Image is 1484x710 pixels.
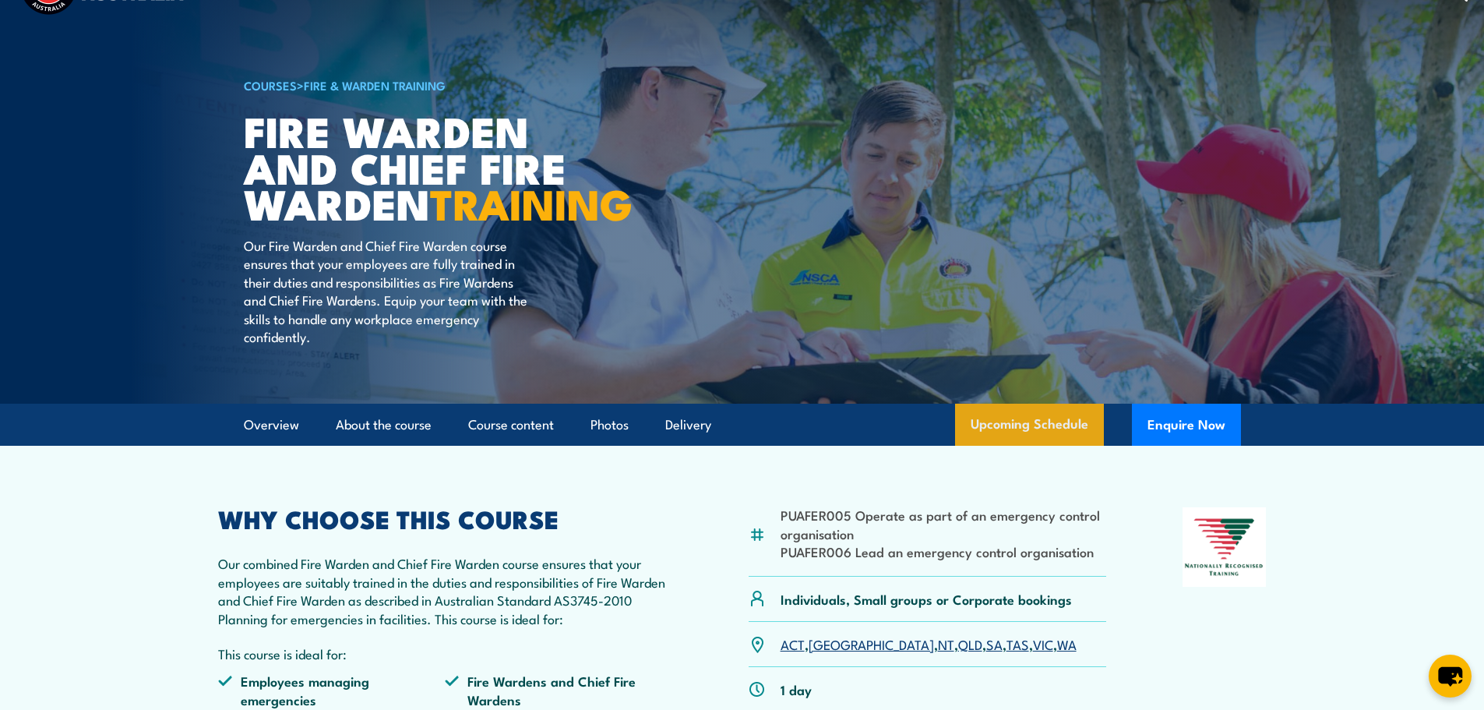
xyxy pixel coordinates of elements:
a: COURSES [244,76,297,94]
li: PUAFER005 Operate as part of an emergency control organisation [781,506,1107,542]
p: , , , , , , , [781,635,1077,653]
p: 1 day [781,680,812,698]
li: PUAFER006 Lead an emergency control organisation [781,542,1107,560]
a: ACT [781,634,805,653]
a: About the course [336,404,432,446]
a: Upcoming Schedule [955,404,1104,446]
p: Individuals, Small groups or Corporate bookings [781,590,1072,608]
a: [GEOGRAPHIC_DATA] [809,634,934,653]
button: chat-button [1429,655,1472,698]
a: Overview [244,404,299,446]
a: Delivery [665,404,711,446]
a: Course content [468,404,554,446]
a: VIC [1033,634,1053,653]
h2: WHY CHOOSE THIS COURSE [218,507,673,529]
a: NT [938,634,954,653]
a: Fire & Warden Training [304,76,446,94]
h6: > [244,76,629,94]
h1: Fire Warden and Chief Fire Warden [244,112,629,221]
li: Fire Wardens and Chief Fire Wardens [445,672,672,708]
p: Our Fire Warden and Chief Fire Warden course ensures that your employees are fully trained in the... [244,236,528,345]
a: WA [1057,634,1077,653]
a: QLD [958,634,982,653]
strong: TRAINING [430,170,633,235]
p: Our combined Fire Warden and Chief Fire Warden course ensures that your employees are suitably tr... [218,554,673,627]
button: Enquire Now [1132,404,1241,446]
img: Nationally Recognised Training logo. [1183,507,1267,587]
p: This course is ideal for: [218,645,673,662]
a: TAS [1006,634,1029,653]
li: Employees managing emergencies [218,672,446,708]
a: SA [986,634,1003,653]
a: Photos [590,404,629,446]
